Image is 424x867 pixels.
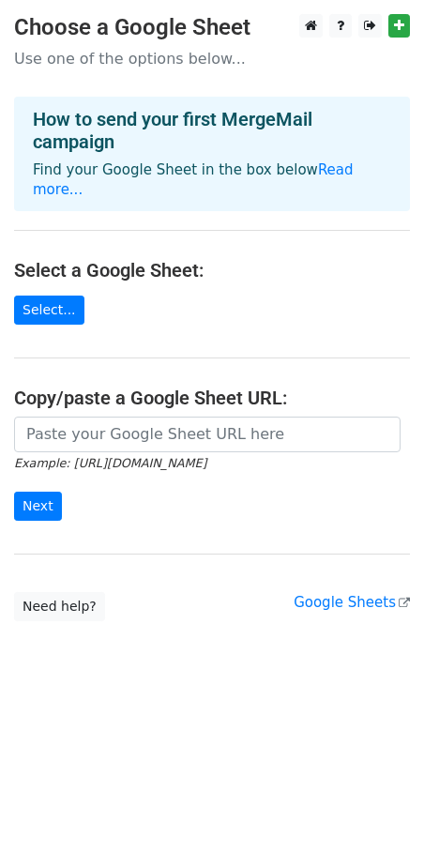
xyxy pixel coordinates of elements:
p: Use one of the options below... [14,49,410,68]
a: Google Sheets [294,594,410,611]
h4: How to send your first MergeMail campaign [33,108,391,153]
p: Find your Google Sheet in the box below [33,160,391,200]
h4: Select a Google Sheet: [14,259,410,281]
input: Next [14,492,62,521]
a: Select... [14,296,84,325]
h4: Copy/paste a Google Sheet URL: [14,387,410,409]
h3: Choose a Google Sheet [14,14,410,41]
a: Read more... [33,161,354,198]
small: Example: [URL][DOMAIN_NAME] [14,456,206,470]
a: Need help? [14,592,105,621]
input: Paste your Google Sheet URL here [14,417,401,452]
